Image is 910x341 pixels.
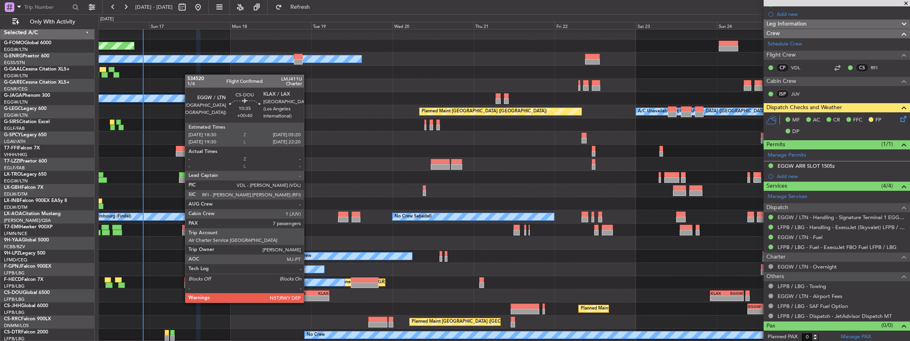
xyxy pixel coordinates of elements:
div: Planned Maint [GEOGRAPHIC_DATA] ([GEOGRAPHIC_DATA]) [412,316,537,328]
span: LX-INB [4,198,19,203]
span: (0/0) [881,321,893,329]
a: G-SIRSCitation Excel [4,120,50,124]
a: EGLF/FAB [4,125,25,131]
a: T7-FFIFalcon 7X [4,146,40,151]
div: EGGW [748,304,766,309]
div: - [727,296,743,301]
div: Planned Maint [GEOGRAPHIC_DATA] ([GEOGRAPHIC_DATA]) [581,303,706,315]
span: AC [813,116,820,124]
div: Tue 19 [311,22,393,29]
span: Charter [766,253,786,262]
a: LX-TROLegacy 650 [4,172,47,177]
a: EGGW / LTN - Overnight [778,263,837,270]
a: G-SPCYLegacy 650 [4,133,47,137]
span: G-SPCY [4,133,21,137]
div: Sat 23 [636,22,717,29]
span: G-FOMO [4,41,24,45]
div: [DATE] [100,16,114,23]
span: G-GAAL [4,67,22,72]
span: Permits [766,140,785,149]
a: LFMD/CEQ [4,257,27,263]
span: Crew [766,29,780,38]
a: LFPB / LBG - Towing [778,283,826,290]
a: LFPB / LBG - Dispatch - JetAdvisor Dispatch MT [778,313,892,319]
a: G-LEGCLegacy 600 [4,106,47,111]
a: EGSS/STN [4,60,25,66]
span: Dispatch [766,203,788,212]
button: Only With Activity [9,16,86,28]
span: (4/4) [881,182,893,190]
a: LFPB/LBG [4,296,25,302]
div: EGGW ARR SLOT 1505z [778,163,835,169]
a: LX-INBFalcon 900EX EASy II [4,198,67,203]
div: Sun 17 [149,22,230,29]
a: G-GARECessna Citation XLS+ [4,80,70,85]
a: LFPB / LBG - Handling - ExecuJet (Skyvalet) LFPB / LBG [778,224,906,231]
div: - [711,296,727,301]
span: LX-AOA [4,212,22,216]
div: No Crew [205,263,224,275]
div: - [251,151,268,156]
div: - [748,309,766,314]
a: Schedule Crew [768,40,802,48]
a: RFI [871,64,889,71]
span: G-JAGA [4,93,22,98]
div: LTFE [268,146,286,151]
div: No Crew Sabadell [395,211,432,223]
span: CS-RRC [4,317,21,321]
span: LX-TRO [4,172,21,177]
div: CP [776,63,789,72]
a: CS-JHHGlobal 6000 [4,304,48,308]
input: Trip Number [24,1,70,13]
div: Planned Maint [GEOGRAPHIC_DATA] ([GEOGRAPHIC_DATA]) [262,290,388,302]
span: Others [766,272,784,281]
span: 9H-LPZ [4,251,20,256]
a: CS-DOUGlobal 6500 [4,290,50,295]
span: T7-FFI [4,146,18,151]
div: EGGW [727,291,743,296]
div: No Crew [293,250,311,262]
div: EGGW [293,291,311,296]
div: No Crew [307,329,325,341]
div: Mon 18 [230,22,311,29]
span: FFC [853,116,862,124]
a: FCBB/BZV [4,244,25,250]
a: T7-LZZIPraetor 600 [4,159,47,164]
div: No Crew Luxembourg (Findel) [70,211,131,223]
span: MF [792,116,800,124]
span: CS-DTR [4,330,21,335]
span: Dispatch Checks and Weather [766,103,842,112]
a: LX-AOACitation Mustang [4,212,61,216]
a: F-GPNJFalcon 900EX [4,264,51,269]
span: F-HECD [4,277,21,282]
span: Only With Activity [21,19,84,25]
a: JUV [791,90,809,98]
a: CS-DTRFalcon 2000 [4,330,48,335]
a: EGGW/LTN [4,99,28,105]
a: EDLW/DTM [4,204,27,210]
a: EGNR/CEG [4,86,28,92]
a: LX-GBHFalcon 7X [4,185,43,190]
a: LGAV/ATH [4,139,25,145]
a: EGLF/FAB [4,165,25,171]
span: G-SIRS [4,120,19,124]
span: Flight Crew [766,51,796,60]
div: VHHH [251,146,268,151]
div: Wed 20 [393,22,474,29]
a: [PERSON_NAME]/QSA [4,218,51,223]
span: LX-GBH [4,185,21,190]
span: Cabin Crew [766,77,796,86]
a: F-HECDFalcon 7X [4,277,43,282]
span: G-ENRG [4,54,23,59]
span: Refresh [284,4,317,10]
div: CS [856,63,869,72]
a: EGGW/LTN [4,178,28,184]
div: - [268,151,286,156]
a: EDLW/DTM [4,191,27,197]
div: No Crew [226,276,244,288]
div: Thu 21 [474,22,555,29]
span: CS-JHH [4,304,21,308]
span: T7-EMI [4,225,19,229]
a: LFPB/LBG [4,270,25,276]
a: G-GAALCessna Citation XLS+ [4,67,70,72]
